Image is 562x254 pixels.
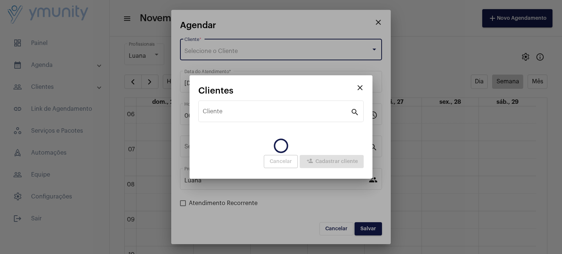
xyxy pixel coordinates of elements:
[300,155,364,168] button: Cadastrar cliente
[198,86,233,95] span: Clientes
[203,110,351,116] input: Pesquisar cliente
[306,159,358,164] span: Cadastrar cliente
[306,158,314,166] mat-icon: person_add
[356,83,364,92] mat-icon: close
[264,155,298,168] button: Cancelar
[270,159,292,164] span: Cancelar
[351,107,359,116] mat-icon: search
